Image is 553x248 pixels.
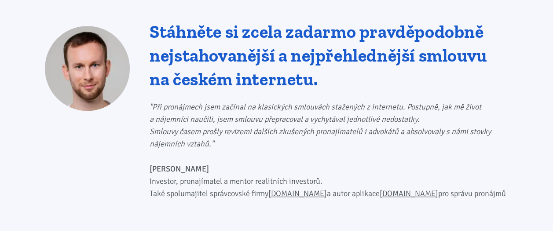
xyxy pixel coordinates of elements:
h2: Stáhněte si zcela zadarmo pravděpodobně nejstahovanější a nejpřehlednější smlouvu na českém inter... [150,20,508,91]
a: [DOMAIN_NAME] [380,189,438,198]
img: Tomáš Kučera [45,26,130,111]
i: "Při pronájmech jsem začínal na klasických smlouvách stažených z internetu. Postupně, jak mě živo... [150,102,491,149]
a: [DOMAIN_NAME] [268,189,327,198]
b: [PERSON_NAME] [150,164,209,174]
p: Investor, pronajímatel a mentor realitních investorů. Také spolumajitel správcovské firmy a autor... [150,163,508,200]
